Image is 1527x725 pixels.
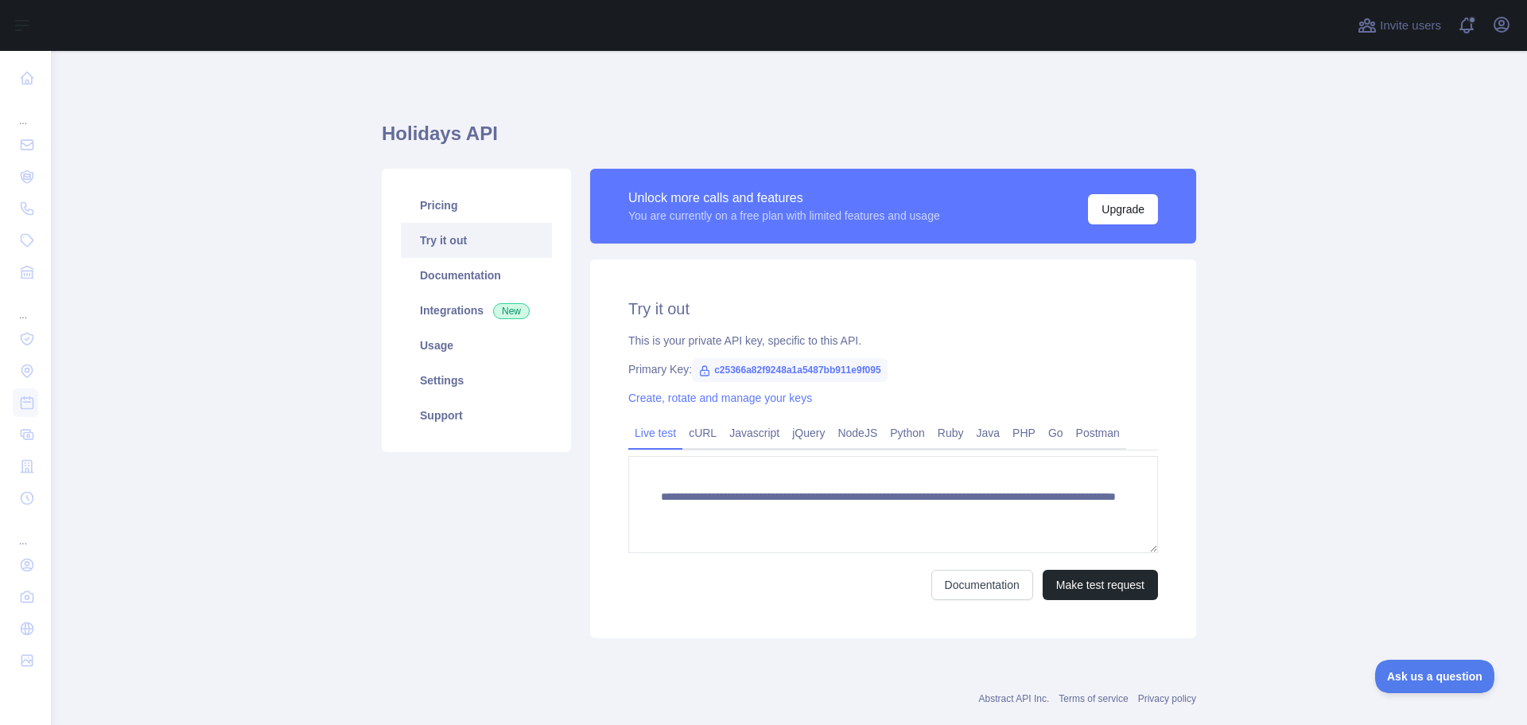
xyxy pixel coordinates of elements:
[884,420,931,446] a: Python
[786,420,831,446] a: jQuery
[401,328,552,363] a: Usage
[682,420,723,446] a: cURL
[401,398,552,433] a: Support
[931,420,970,446] a: Ruby
[401,258,552,293] a: Documentation
[628,333,1158,349] div: This is your private API key, specific to this API.
[401,363,552,398] a: Settings
[723,420,786,446] a: Javascript
[1059,693,1128,704] a: Terms of service
[1380,17,1441,35] span: Invite users
[628,420,682,446] a: Live test
[1354,13,1444,38] button: Invite users
[692,358,888,382] span: c25366a82f9248a1a5487bb911e9f095
[628,208,940,224] div: You are currently on a free plan with limited features and usage
[1375,660,1495,693] iframe: Toggle Customer Support
[979,693,1050,704] a: Abstract API Inc.
[401,293,552,328] a: Integrations New
[970,420,1007,446] a: Java
[1088,194,1158,224] button: Upgrade
[628,361,1158,377] div: Primary Key:
[931,570,1033,600] a: Documentation
[831,420,884,446] a: NodeJS
[1006,420,1042,446] a: PHP
[628,392,812,404] a: Create, rotate and manage your keys
[13,516,38,548] div: ...
[1042,420,1070,446] a: Go
[1043,570,1158,600] button: Make test request
[493,303,530,319] span: New
[401,223,552,258] a: Try it out
[628,189,940,208] div: Unlock more calls and features
[1070,420,1126,446] a: Postman
[13,95,38,127] div: ...
[628,298,1158,320] h2: Try it out
[401,188,552,223] a: Pricing
[13,290,38,322] div: ...
[1138,693,1196,704] a: Privacy policy
[382,121,1196,159] h1: Holidays API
